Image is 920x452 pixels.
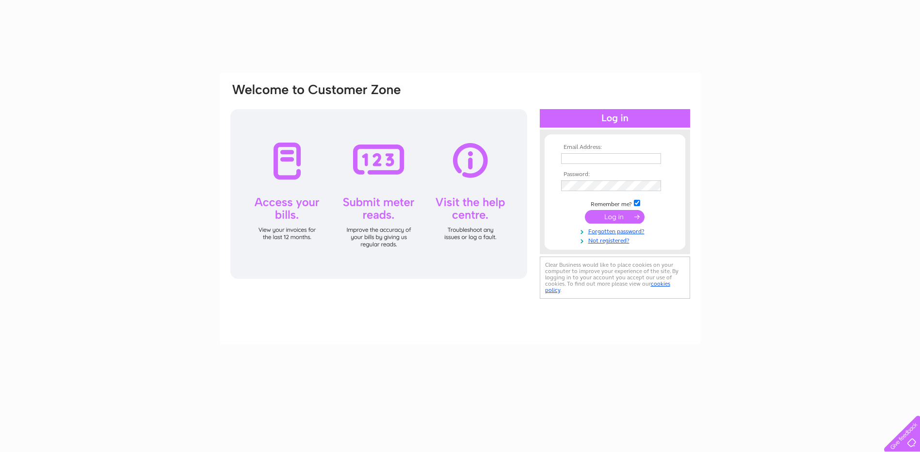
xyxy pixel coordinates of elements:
[559,171,671,178] th: Password:
[561,226,671,235] a: Forgotten password?
[545,280,670,293] a: cookies policy
[585,210,645,224] input: Submit
[561,235,671,244] a: Not registered?
[540,257,690,299] div: Clear Business would like to place cookies on your computer to improve your experience of the sit...
[559,198,671,208] td: Remember me?
[559,144,671,151] th: Email Address:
